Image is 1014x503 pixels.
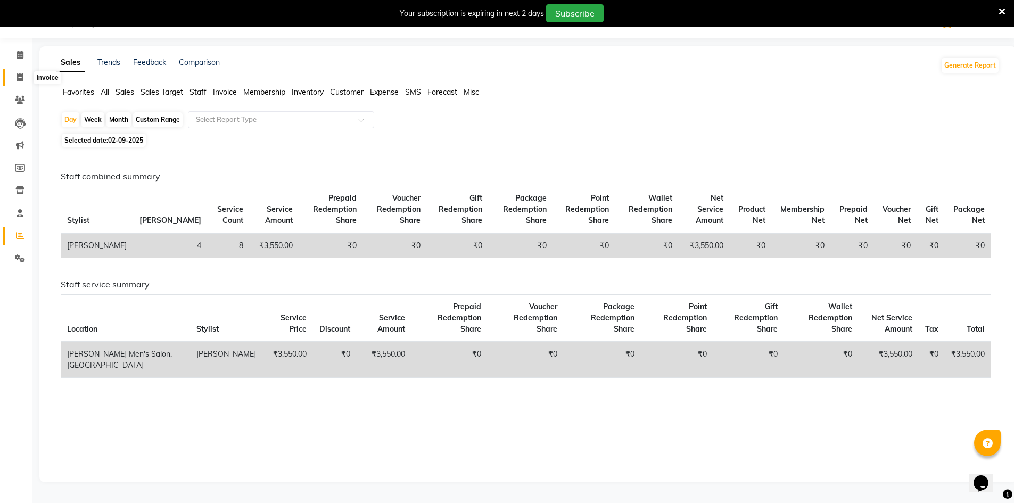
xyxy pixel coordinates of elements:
[919,342,945,378] td: ₹0
[133,112,183,127] div: Custom Range
[917,233,945,258] td: ₹0
[514,302,557,334] span: Voucher Redemption Share
[641,342,713,378] td: ₹0
[116,87,134,97] span: Sales
[411,342,488,378] td: ₹0
[63,87,94,97] span: Favorites
[281,313,307,334] span: Service Price
[208,233,250,258] td: 8
[106,112,131,127] div: Month
[190,342,262,378] td: [PERSON_NAME]
[615,233,679,258] td: ₹0
[97,57,120,67] a: Trends
[926,204,938,225] span: Gift Net
[101,87,109,97] span: All
[108,136,143,144] span: 02-09-2025
[629,193,672,225] span: Wallet Redemption Share
[67,216,89,225] span: Stylist
[133,57,166,67] a: Feedback
[265,204,293,225] span: Service Amount
[859,342,919,378] td: ₹3,550.00
[438,302,481,334] span: Prepaid Redemption Share
[292,87,324,97] span: Inventory
[565,193,609,225] span: Point Redemption Share
[809,302,852,334] span: Wallet Redemption Share
[427,233,489,258] td: ₹0
[969,460,1003,492] iframe: chat widget
[357,342,411,378] td: ₹3,550.00
[780,204,825,225] span: Membership Net
[925,324,938,334] span: Tax
[427,87,457,97] span: Forecast
[400,8,544,19] div: Your subscription is expiring in next 2 days
[250,233,299,258] td: ₹3,550.00
[874,233,917,258] td: ₹0
[217,204,243,225] span: Service Count
[139,216,201,225] span: [PERSON_NAME]
[313,342,357,378] td: ₹0
[772,233,831,258] td: ₹0
[730,233,772,258] td: ₹0
[363,233,427,258] td: ₹0
[81,112,104,127] div: Week
[713,342,784,378] td: ₹0
[377,313,405,334] span: Service Amount
[67,324,97,334] span: Location
[377,193,421,225] span: Voucher Redemption Share
[464,87,479,97] span: Misc
[784,342,859,378] td: ₹0
[62,134,146,147] span: Selected date:
[488,342,564,378] td: ₹0
[591,302,634,334] span: Package Redemption Share
[319,324,350,334] span: Discount
[871,313,912,334] span: Net Service Amount
[405,87,421,97] span: SMS
[61,342,190,378] td: [PERSON_NAME] Men's Salon, [GEOGRAPHIC_DATA]
[679,233,730,258] td: ₹3,550.00
[141,87,183,97] span: Sales Target
[439,193,482,225] span: Gift Redemption Share
[133,233,208,258] td: 4
[945,233,991,258] td: ₹0
[831,233,874,258] td: ₹0
[370,87,399,97] span: Expense
[196,324,219,334] span: Stylist
[313,193,357,225] span: Prepaid Redemption Share
[330,87,364,97] span: Customer
[945,342,991,378] td: ₹3,550.00
[967,324,985,334] span: Total
[564,342,641,378] td: ₹0
[503,193,547,225] span: Package Redemption Share
[179,57,220,67] a: Comparison
[553,233,615,258] td: ₹0
[189,87,207,97] span: Staff
[61,279,991,290] h6: Staff service summary
[61,233,133,258] td: [PERSON_NAME]
[942,58,999,73] button: Generate Report
[663,302,707,334] span: Point Redemption Share
[839,204,868,225] span: Prepaid Net
[546,4,604,22] button: Subscribe
[883,204,911,225] span: Voucher Net
[61,171,991,182] h6: Staff combined summary
[262,342,314,378] td: ₹3,550.00
[696,193,723,225] span: Net Service Amount
[56,53,85,72] a: Sales
[738,204,765,225] span: Product Net
[34,71,61,84] div: Invoice
[243,87,285,97] span: Membership
[62,112,79,127] div: Day
[953,204,985,225] span: Package Net
[489,233,553,258] td: ₹0
[299,233,363,258] td: ₹0
[213,87,237,97] span: Invoice
[734,302,778,334] span: Gift Redemption Share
